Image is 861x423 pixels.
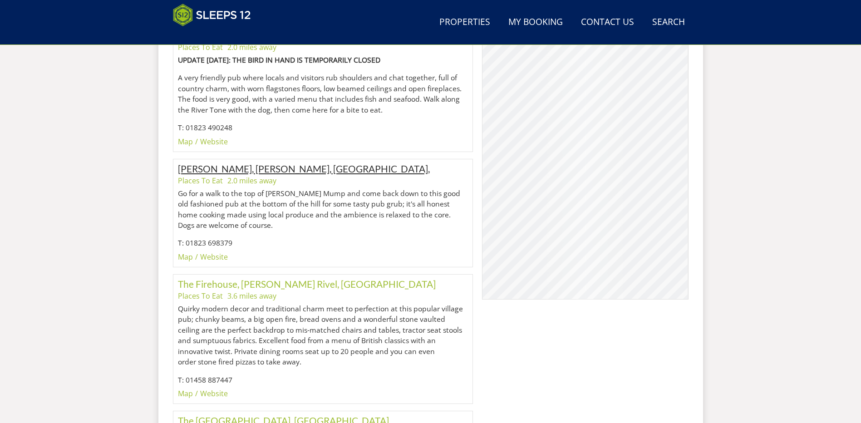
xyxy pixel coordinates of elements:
[178,73,468,115] p: A very friendly pub where locals and visitors rub shoulders and chat together, full of country ch...
[200,252,228,262] a: Website
[178,176,223,186] a: Places To Eat
[178,163,430,174] a: [PERSON_NAME], [PERSON_NAME], [GEOGRAPHIC_DATA],
[200,137,228,147] a: Website
[178,238,468,249] p: T: 01823 698379
[649,12,689,33] a: Search
[178,188,468,231] p: Go for a walk to the top of [PERSON_NAME] Mump and come back down to this good old fashioned pub ...
[227,42,276,53] li: 2.0 miles away
[178,375,468,386] p: T: 01458 887447
[178,389,193,398] a: Map
[178,55,380,65] strong: UPDATE [DATE]: THE BIRD IN HAND IS TEMPORARILY CLOSED
[178,304,468,368] p: Quirky modern decor and traditional charm meet to perfection at this popular village pub; chunky ...
[200,389,228,398] a: Website
[178,123,468,133] p: T: 01823 490248
[227,290,276,301] li: 3.6 miles away
[227,175,276,186] li: 2.0 miles away
[178,252,193,262] a: Map
[178,278,436,290] a: The Firehouse, [PERSON_NAME] Rivel, [GEOGRAPHIC_DATA]
[178,137,193,147] a: Map
[482,5,688,299] canvas: Map
[577,12,638,33] a: Contact Us
[178,291,223,301] a: Places To Eat
[178,42,223,52] a: Places To Eat
[173,4,251,26] img: Sleeps 12
[168,32,264,39] iframe: Customer reviews powered by Trustpilot
[436,12,494,33] a: Properties
[505,12,566,33] a: My Booking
